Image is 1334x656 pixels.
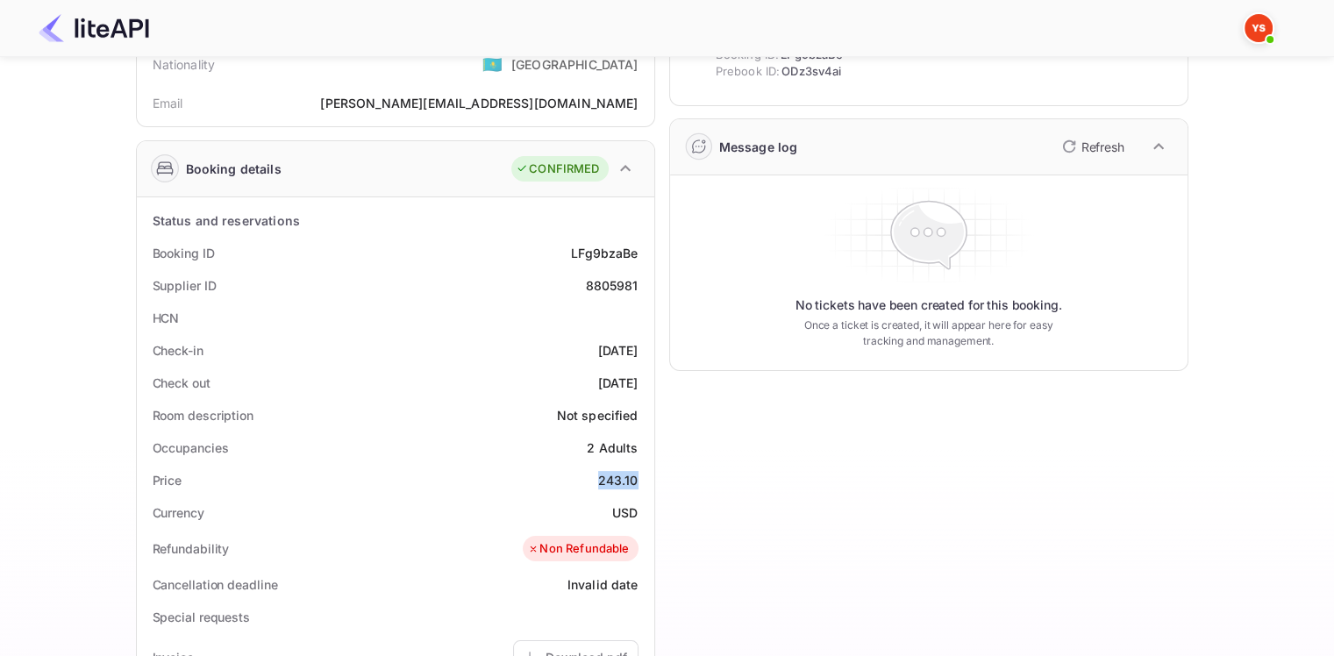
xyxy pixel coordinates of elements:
[153,575,278,594] div: Cancellation deadline
[153,439,229,457] div: Occupancies
[1081,138,1124,156] p: Refresh
[598,374,638,392] div: [DATE]
[571,244,638,262] div: LFg9bzaBe
[39,14,149,42] img: LiteAPI Logo
[587,439,638,457] div: 2 Adults
[186,160,282,178] div: Booking details
[153,55,216,74] div: Nationality
[585,276,638,295] div: 8805981
[153,608,250,626] div: Special requests
[482,48,503,80] span: United States
[153,406,253,424] div: Room description
[612,503,638,522] div: USD
[153,211,300,230] div: Status and reservations
[716,63,781,81] span: Prebook ID:
[1245,14,1273,42] img: Yandex Support
[719,138,798,156] div: Message log
[516,160,599,178] div: CONFIRMED
[153,374,210,392] div: Check out
[557,406,638,424] div: Not specified
[153,341,203,360] div: Check-in
[153,94,183,112] div: Email
[153,276,217,295] div: Supplier ID
[781,63,841,81] span: ODz3sv4ai
[527,540,629,558] div: Non Refundable
[598,341,638,360] div: [DATE]
[598,471,638,489] div: 243.10
[790,317,1067,349] p: Once a ticket is created, it will appear here for easy tracking and management.
[153,309,180,327] div: HCN
[153,471,182,489] div: Price
[795,296,1062,314] p: No tickets have been created for this booking.
[511,55,638,74] div: [GEOGRAPHIC_DATA]
[1052,132,1131,160] button: Refresh
[153,539,230,558] div: Refundability
[320,94,638,112] div: [PERSON_NAME][EMAIL_ADDRESS][DOMAIN_NAME]
[153,503,204,522] div: Currency
[153,244,215,262] div: Booking ID
[567,575,638,594] div: Invalid date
